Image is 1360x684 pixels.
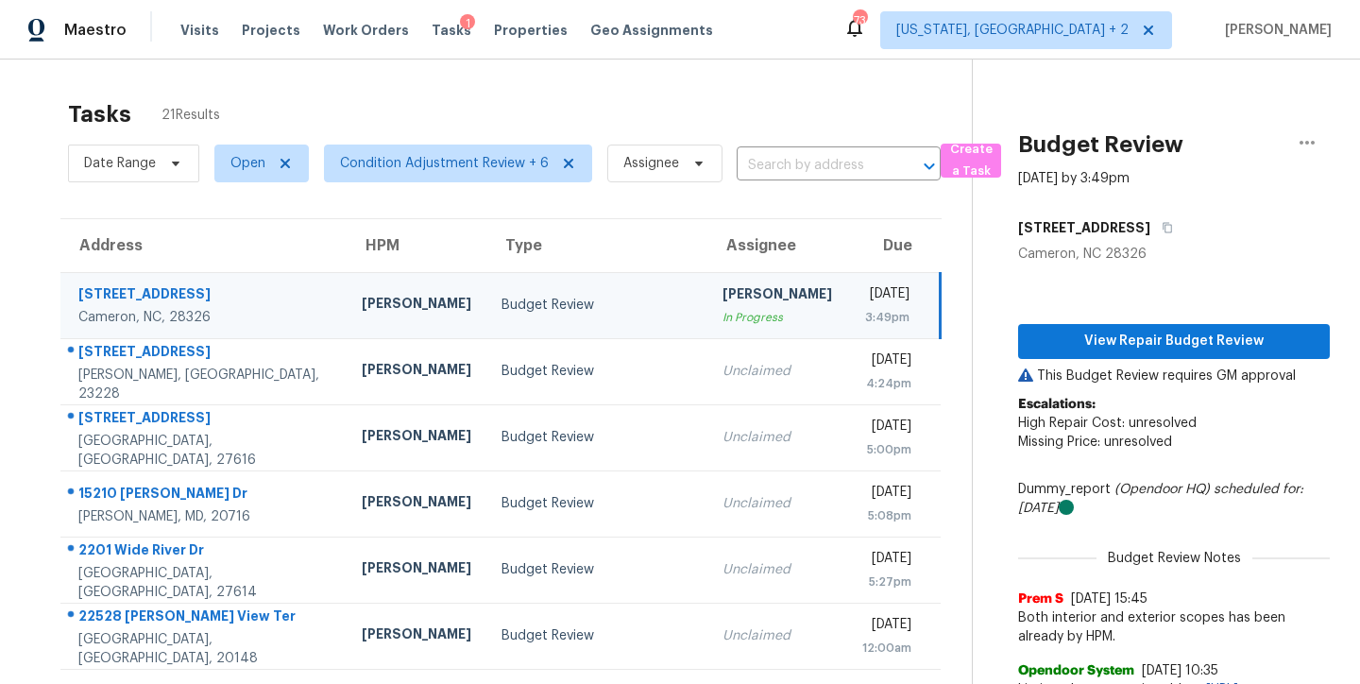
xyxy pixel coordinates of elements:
[78,630,331,668] div: [GEOGRAPHIC_DATA], [GEOGRAPHIC_DATA], 20148
[1018,590,1063,608] span: Prem S
[501,362,692,381] div: Budget Review
[78,507,331,526] div: [PERSON_NAME], MD, 20716
[78,366,331,403] div: [PERSON_NAME], [GEOGRAPHIC_DATA], 23228
[242,21,300,40] span: Projects
[501,494,692,513] div: Budget Review
[1033,330,1315,353] span: View Repair Budget Review
[432,24,471,37] span: Tasks
[78,284,331,308] div: [STREET_ADDRESS]
[722,560,832,579] div: Unclaimed
[1018,436,1172,449] span: Missing Price: unresolved
[362,294,471,317] div: [PERSON_NAME]
[78,342,331,366] div: [STREET_ADDRESS]
[1150,211,1176,245] button: Copy Address
[362,558,471,582] div: [PERSON_NAME]
[1071,592,1147,606] span: [DATE] 15:45
[501,296,692,315] div: Budget Review
[722,626,832,645] div: Unclaimed
[1018,398,1096,411] b: Escalations:
[1018,324,1330,359] button: View Repair Budget Review
[1018,480,1330,518] div: Dummy_report
[347,219,486,272] th: HPM
[1018,135,1183,154] h2: Budget Review
[722,362,832,381] div: Unclaimed
[501,626,692,645] div: Budget Review
[862,351,911,374] div: [DATE]
[78,432,331,470] div: [GEOGRAPHIC_DATA], [GEOGRAPHIC_DATA], 27616
[1018,245,1330,264] div: Cameron, NC 28326
[78,308,331,327] div: Cameron, NC, 28326
[1018,661,1134,680] span: Opendoor System
[896,21,1129,40] span: [US_STATE], [GEOGRAPHIC_DATA] + 2
[84,154,156,173] span: Date Range
[862,639,911,658] div: 12:00am
[941,144,1001,178] button: Create a Task
[1018,367,1330,385] p: This Budget Review requires GM approval
[707,219,847,272] th: Assignee
[950,139,992,182] span: Create a Task
[323,21,409,40] span: Work Orders
[230,154,265,173] span: Open
[862,573,911,591] div: 5:27pm
[1114,483,1210,496] i: (Opendoor HQ)
[1018,218,1150,237] h5: [STREET_ADDRESS]
[60,219,347,272] th: Address
[1018,608,1330,646] span: Both interior and exterior scopes has been already by HPM.
[862,308,910,327] div: 3:49pm
[362,492,471,516] div: [PERSON_NAME]
[460,14,475,33] div: 1
[847,219,941,272] th: Due
[862,440,911,459] div: 5:00pm
[862,506,911,525] div: 5:08pm
[362,624,471,648] div: [PERSON_NAME]
[494,21,568,40] span: Properties
[862,417,911,440] div: [DATE]
[78,484,331,507] div: 15210 [PERSON_NAME] Dr
[862,374,911,393] div: 4:24pm
[1217,21,1332,40] span: [PERSON_NAME]
[501,428,692,447] div: Budget Review
[1142,664,1218,677] span: [DATE] 10:35
[362,426,471,450] div: [PERSON_NAME]
[862,615,911,639] div: [DATE]
[862,284,910,308] div: [DATE]
[180,21,219,40] span: Visits
[1018,169,1130,188] div: [DATE] by 3:49pm
[1018,483,1303,515] i: scheduled for: [DATE]
[623,154,679,173] span: Assignee
[722,428,832,447] div: Unclaimed
[853,11,866,30] div: 73
[1018,417,1197,430] span: High Repair Cost: unresolved
[1096,549,1252,568] span: Budget Review Notes
[78,607,331,630] div: 22528 [PERSON_NAME] View Ter
[722,284,832,308] div: [PERSON_NAME]
[68,105,131,124] h2: Tasks
[78,564,331,602] div: [GEOGRAPHIC_DATA], [GEOGRAPHIC_DATA], 27614
[722,308,832,327] div: In Progress
[862,549,911,573] div: [DATE]
[340,154,549,173] span: Condition Adjustment Review + 6
[64,21,127,40] span: Maestro
[161,106,220,125] span: 21 Results
[916,153,943,180] button: Open
[486,219,707,272] th: Type
[362,360,471,384] div: [PERSON_NAME]
[78,540,331,564] div: 2201 Wide River Dr
[501,560,692,579] div: Budget Review
[590,21,713,40] span: Geo Assignments
[78,408,331,432] div: [STREET_ADDRESS]
[737,151,888,180] input: Search by address
[862,483,911,506] div: [DATE]
[722,494,832,513] div: Unclaimed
